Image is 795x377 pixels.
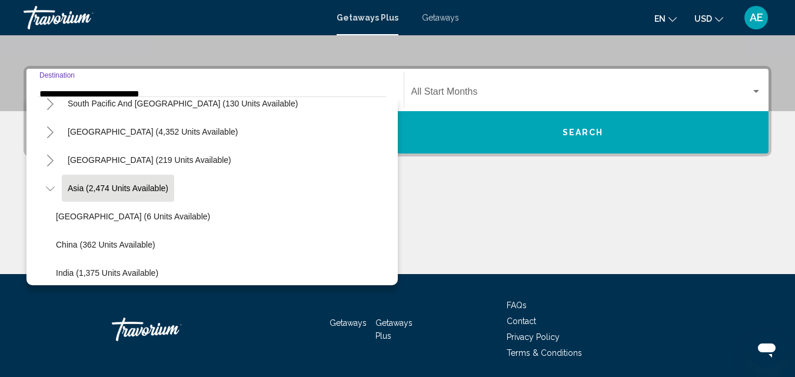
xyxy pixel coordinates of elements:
button: Search [398,111,769,154]
span: Search [563,128,604,138]
button: Change language [654,10,677,27]
a: Terms & Conditions [507,348,582,358]
span: South Pacific and [GEOGRAPHIC_DATA] (130 units available) [68,99,298,108]
a: Getaways Plus [337,13,398,22]
a: Travorium [24,6,325,29]
span: Asia (2,474 units available) [68,184,168,193]
button: China (362 units available) [50,231,161,258]
span: [GEOGRAPHIC_DATA] (6 units available) [56,212,210,221]
a: Privacy Policy [507,332,560,342]
button: [GEOGRAPHIC_DATA] (4,352 units available) [62,118,244,145]
span: USD [694,14,712,24]
button: Change currency [694,10,723,27]
span: [GEOGRAPHIC_DATA] (219 units available) [68,155,231,165]
button: [GEOGRAPHIC_DATA] (6 units available) [50,203,216,230]
a: Contact [507,316,536,326]
iframe: Кнопка запуска окна обмена сообщениями [748,330,786,368]
a: Getaways Plus [375,318,413,341]
span: China (362 units available) [56,240,155,249]
button: Asia (2,474 units available) [62,175,174,202]
button: Toggle South America (4,352 units available) [38,120,62,144]
button: [GEOGRAPHIC_DATA] (219 units available) [62,146,237,174]
button: Toggle Asia (2,474 units available) [38,176,62,200]
a: FAQs [507,301,527,310]
a: Travorium [112,312,229,347]
a: Getaways [330,318,367,328]
div: Search widget [26,69,769,154]
span: en [654,14,666,24]
a: Getaways [422,13,459,22]
span: AE [750,12,763,24]
button: India (1,375 units available) [50,259,164,286]
button: South Pacific and [GEOGRAPHIC_DATA] (130 units available) [62,90,304,117]
button: User Menu [741,5,771,30]
button: Toggle Central America (219 units available) [38,148,62,172]
span: India (1,375 units available) [56,268,158,278]
button: Toggle South Pacific and Oceania (130 units available) [38,92,62,115]
span: [GEOGRAPHIC_DATA] (4,352 units available) [68,127,238,136]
